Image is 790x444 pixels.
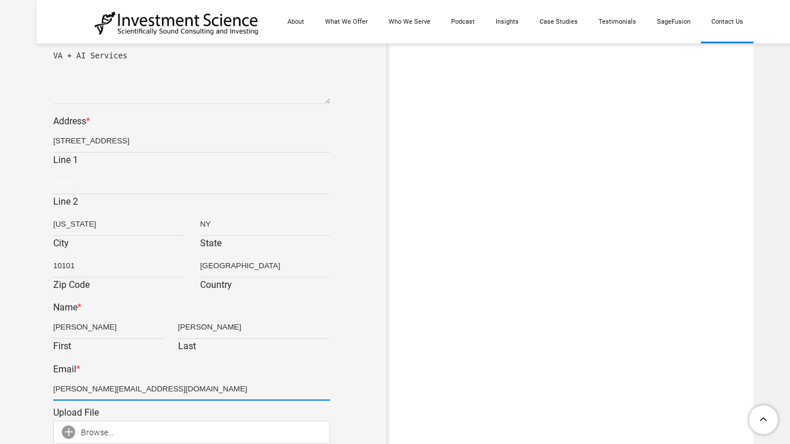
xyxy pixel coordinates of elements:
label: Country [200,277,330,296]
input: First [53,316,164,339]
label: City [53,236,183,254]
input: Line 1 [53,129,330,153]
label: Upload File [53,407,99,418]
label: Email [53,364,80,375]
input: Last [178,316,330,339]
label: Zip Code [53,277,183,296]
label: Name [53,302,82,313]
img: Investment Science | NYC Consulting Services [94,10,259,36]
label: First [53,339,164,357]
label: State [200,236,330,254]
div: Browse... [53,421,113,444]
label: Line 1 [53,153,330,171]
a: To Top [744,401,784,438]
input: Line 2 [53,171,330,194]
label: Last [178,339,330,357]
input: City [53,213,183,236]
label: Line 2 [53,194,330,213]
input: State [200,213,330,236]
input: Country [200,254,330,277]
input: Zip Code [53,254,183,277]
label: Address [53,116,90,127]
